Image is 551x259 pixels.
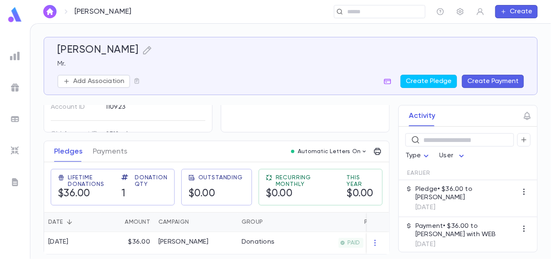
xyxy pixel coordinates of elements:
[58,188,111,200] h5: $36.00
[125,212,150,232] div: Amount
[10,83,20,93] img: campaigns_grey.99e729a5f7ee94e3726e6486bddda8f1.svg
[266,188,337,200] h5: $0.00
[106,129,129,139] div: 2512
[51,100,99,114] p: Account ID
[93,141,127,162] button: Payments
[158,238,209,246] div: Zichron Gittel
[351,215,364,229] button: Sort
[198,174,243,181] span: Outstanding
[10,51,20,61] img: reports_grey.c525e4749d1bce6a11f5fe2a8de1b229.svg
[135,174,168,188] span: Donation Qty
[298,148,361,155] p: Automatic Letters On
[48,238,69,246] div: [DATE]
[57,60,524,68] p: Mr.
[10,114,20,124] img: batches_grey.339ca447c9d9533ef1741baa751efc33.svg
[100,232,154,254] div: $36.00
[347,188,376,200] h5: $0.00
[154,212,237,232] div: Campaign
[44,212,100,232] div: Date
[495,5,538,18] button: Create
[415,203,517,212] p: [DATE]
[54,141,83,162] button: Pledges
[347,174,376,188] span: This Year
[45,8,55,15] img: home_white.a664292cf8c1dea59945f0da9f25487c.svg
[263,215,276,229] button: Sort
[111,215,125,229] button: Sort
[10,146,20,156] img: imports_grey.530a8a0e642e233f2baf0ef88e8c9fcb.svg
[48,212,63,232] div: Date
[189,215,202,229] button: Sort
[462,75,524,88] button: Create Payment
[68,174,111,188] span: Lifetime Donations
[158,212,189,232] div: Campaign
[288,146,371,157] button: Automatic Letters On
[300,212,381,232] div: Paid
[440,148,467,164] div: User
[74,7,131,16] p: [PERSON_NAME]
[405,148,431,164] div: Type
[10,177,20,187] img: letters_grey.7941b92b52307dd3b8a917253454ce1c.svg
[242,212,263,232] div: Group
[73,77,124,86] p: Add Association
[400,75,457,88] button: Create Pledge
[364,212,377,232] div: Paid
[51,127,99,141] p: Old Account ID
[440,152,454,159] span: User
[57,44,139,56] h5: [PERSON_NAME]
[405,152,421,159] span: Type
[344,239,363,246] span: PAID
[242,238,275,246] div: Donations
[188,188,243,200] h5: $0.00
[276,174,337,188] span: Recurring Monthly
[100,212,154,232] div: Amount
[57,75,130,88] button: Add Association
[63,215,76,229] button: Sort
[407,170,430,176] span: Earlier
[237,212,300,232] div: Group
[415,240,517,249] p: [DATE]
[415,222,517,239] p: Payment • $36.00 to [PERSON_NAME] with WEB
[106,100,186,113] div: 110923
[121,188,168,200] h5: 1
[7,7,23,23] img: logo
[415,185,517,202] p: Pledge • $36.00 to [PERSON_NAME]
[409,105,435,126] button: Activity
